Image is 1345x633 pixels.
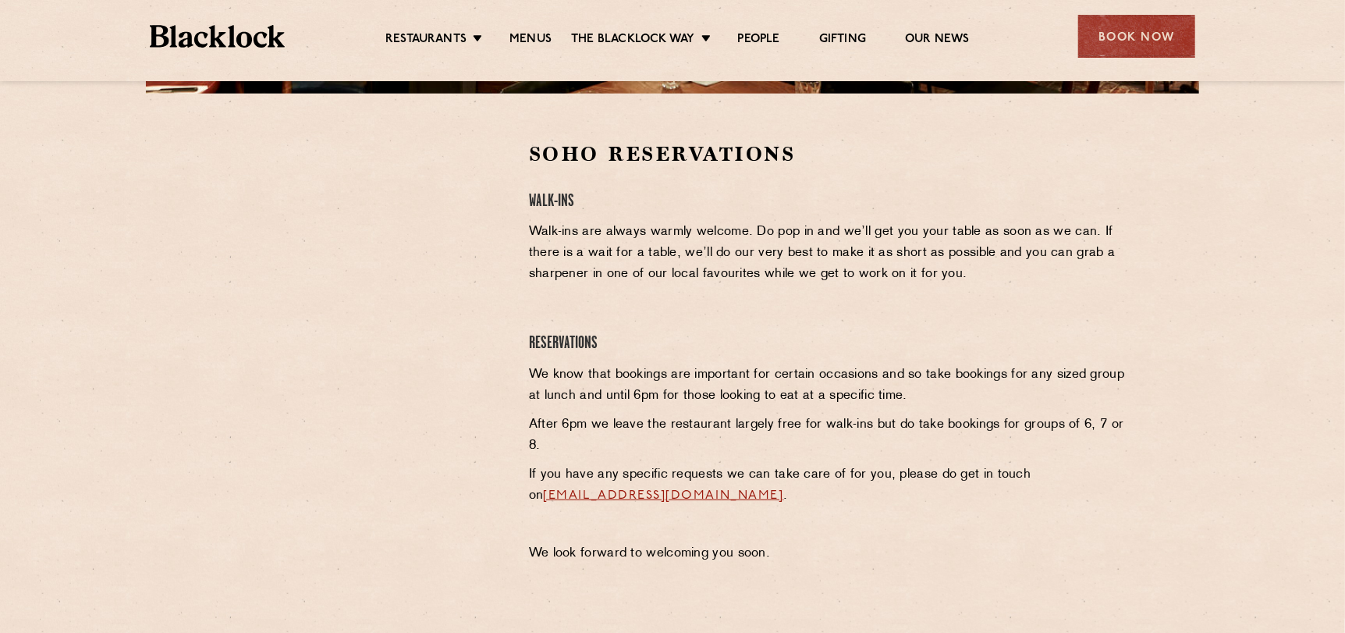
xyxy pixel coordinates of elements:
h4: Walk-Ins [529,191,1127,212]
p: If you have any specific requests we can take care of for you, please do get in touch on . [529,464,1127,507]
iframe: OpenTable make booking widget [275,140,449,375]
p: After 6pm we leave the restaurant largely free for walk-ins but do take bookings for groups of 6,... [529,414,1127,457]
h4: Reservations [529,333,1127,354]
h2: Soho Reservations [529,140,1127,168]
a: The Blacklock Way [571,32,694,49]
div: Book Now [1078,15,1195,58]
a: Our News [905,32,970,49]
p: We look forward to welcoming you soon. [529,543,1127,564]
p: Walk-ins are always warmly welcome. Do pop in and we’ll get you your table as soon as we can. If ... [529,222,1127,285]
p: We know that bookings are important for certain occasions and so take bookings for any sized grou... [529,365,1127,407]
a: People [738,32,780,49]
a: [EMAIL_ADDRESS][DOMAIN_NAME] [543,489,783,502]
img: BL_Textured_Logo-footer-cropped.svg [150,25,285,48]
a: Gifting [819,32,866,49]
a: Restaurants [385,32,467,49]
a: Menus [509,32,552,49]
